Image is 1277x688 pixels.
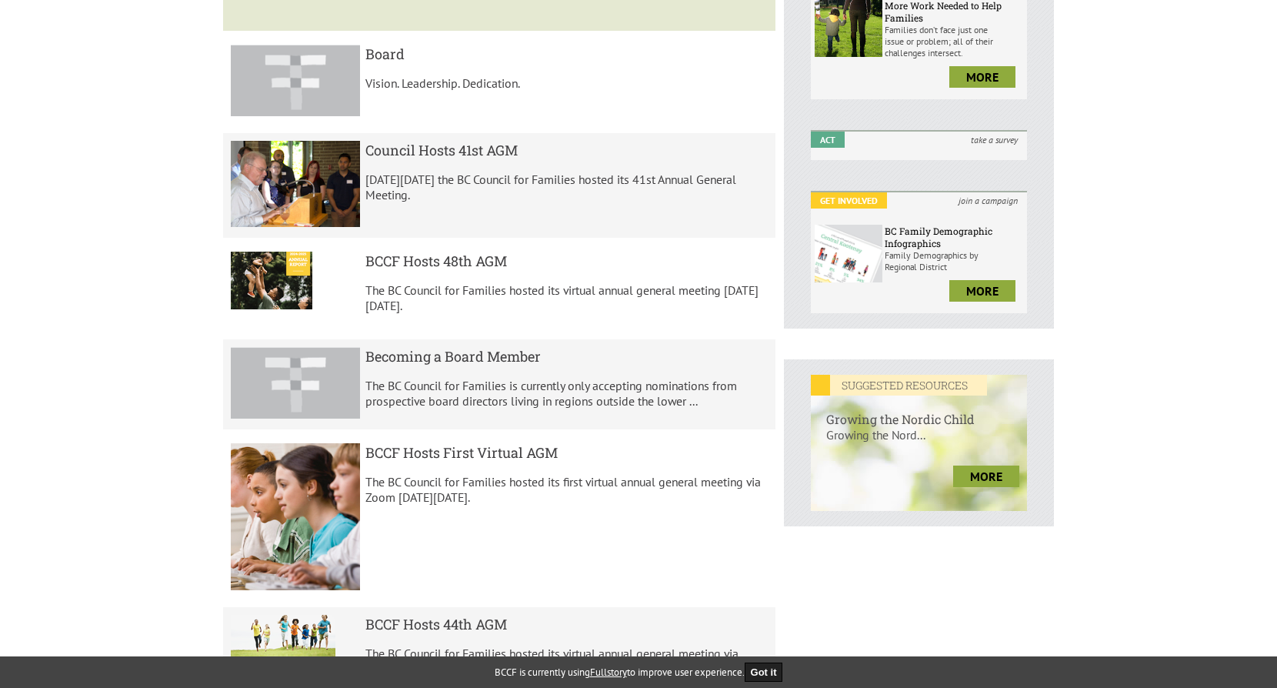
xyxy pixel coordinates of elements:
a: result.title Becoming a Board Member The BC Council for Families is currently only accepting nomi... [223,339,775,430]
em: SUGGESTED RESOURCES [811,375,987,396]
h5: BCCF Hosts 44th AGM [365,615,769,633]
h6: BC Family Demographic Infographics [885,225,1023,249]
h5: Becoming a Board Member [365,347,769,366]
a: result.title Board Vision. Leadership. Dedication. [223,37,775,128]
img: result.title [231,141,360,226]
a: result.title BCCF Hosts First Virtual AGM The BC Council for Families hosted its first virtual an... [223,436,775,601]
p: The BC Council for Families hosted its first virtual annual general meeting via Zoom [DATE][DATE]. [365,474,769,505]
a: result.title BCCF Hosts 48th AGM The BC Council for Families hosted its virtual annual general me... [223,244,775,333]
img: result.title [231,347,360,419]
i: take a survey [962,132,1027,148]
h5: Council Hosts 41st AGM [365,141,769,159]
p: The BC Council for Families hosted its virtual annual general meeting via Zoom [DATE][DATE]. [365,646,769,676]
p: The BC Council for Families hosted its virtual annual general meeting [DATE][DATE]. [365,282,769,313]
p: Families don’t face just one issue or problem; all of their challenges intersect. [885,24,1023,58]
button: Got it [745,663,783,682]
h5: Board [365,45,769,63]
h5: BCCF Hosts 48th AGM [365,252,769,270]
img: result.title [231,443,360,590]
p: Family Demographics by Regional District [885,249,1023,272]
p: Growing the Nord... [811,427,1027,458]
h5: BCCF Hosts First Virtual AGM [365,443,769,462]
img: result.title [231,252,312,309]
p: [DATE][DATE] the BC Council for Families hosted its 41st Annual General Meeting. [365,172,769,202]
i: join a campaign [949,192,1027,209]
a: Fullstory [590,666,627,679]
p: Vision. Leadership. Dedication. [365,75,769,91]
a: more [949,280,1015,302]
img: result.title [231,615,335,673]
em: Get Involved [811,192,887,209]
p: The BC Council for Families is currently only accepting nominations from prospective board direct... [365,378,769,409]
em: Act [811,132,845,148]
h6: Growing the Nordic Child [811,396,1027,427]
a: more [953,466,1019,487]
img: result.title [231,45,360,117]
a: more [949,66,1015,88]
a: result.title Council Hosts 41st AGM [DATE][DATE] the BC Council for Families hosted its 41st Annu... [223,133,775,237]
